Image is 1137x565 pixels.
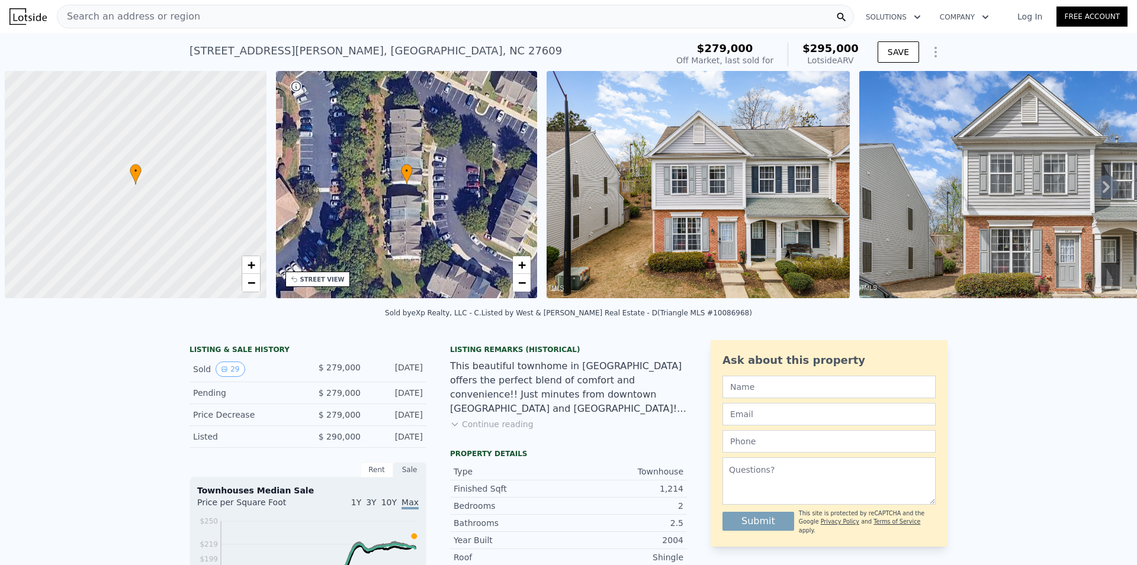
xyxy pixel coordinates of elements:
[193,409,298,421] div: Price Decrease
[402,498,419,509] span: Max
[401,164,413,185] div: •
[393,462,426,477] div: Sale
[697,42,753,54] span: $279,000
[130,164,142,185] div: •
[722,376,936,398] input: Name
[319,432,361,441] span: $ 290,000
[370,409,423,421] div: [DATE]
[930,7,998,28] button: Company
[200,555,218,563] tspan: $199
[547,71,850,298] img: Sale: 143184176 Parcel: 119664075
[247,275,255,290] span: −
[568,466,683,477] div: Townhouse
[130,166,142,176] span: •
[370,361,423,377] div: [DATE]
[189,345,426,357] div: LISTING & SALE HISTORY
[197,496,308,515] div: Price per Square Foot
[513,256,531,274] a: Zoom in
[9,8,47,25] img: Lotside
[366,498,376,507] span: 3Y
[381,498,397,507] span: 10Y
[568,517,683,529] div: 2.5
[319,410,361,419] span: $ 279,000
[200,540,218,548] tspan: $219
[821,518,859,525] a: Privacy Policy
[518,257,526,272] span: +
[189,43,562,59] div: [STREET_ADDRESS][PERSON_NAME] , [GEOGRAPHIC_DATA] , NC 27609
[247,257,255,272] span: +
[360,462,393,477] div: Rent
[197,485,419,496] div: Townhouses Median Sale
[568,534,683,546] div: 2004
[454,534,568,546] div: Year Built
[242,256,260,274] a: Zoom in
[200,517,218,525] tspan: $250
[856,7,930,28] button: Solutions
[385,309,481,317] div: Sold by eXp Realty, LLC - C .
[722,403,936,425] input: Email
[722,430,936,453] input: Phone
[450,345,687,354] div: Listing Remarks (Historical)
[568,500,683,512] div: 2
[401,166,413,176] span: •
[802,54,859,66] div: Lotside ARV
[193,387,298,399] div: Pending
[216,361,245,377] button: View historical data
[450,418,534,430] button: Continue reading
[450,359,687,416] div: This beautiful townhome in [GEOGRAPHIC_DATA] offers the perfect blend of comfort and convenience!...
[924,40,947,64] button: Show Options
[319,363,361,372] span: $ 279,000
[454,500,568,512] div: Bedrooms
[370,431,423,443] div: [DATE]
[481,309,752,317] div: Listed by West & [PERSON_NAME] Real Estate - D (Triangle MLS #10086968)
[319,388,361,398] span: $ 279,000
[676,54,773,66] div: Off Market, last sold for
[450,449,687,459] div: Property details
[370,387,423,399] div: [DATE]
[193,361,298,377] div: Sold
[513,274,531,292] a: Zoom out
[193,431,298,443] div: Listed
[454,466,568,477] div: Type
[454,517,568,529] div: Bathrooms
[1056,7,1128,27] a: Free Account
[351,498,361,507] span: 1Y
[722,352,936,369] div: Ask about this property
[242,274,260,292] a: Zoom out
[518,275,526,290] span: −
[568,551,683,563] div: Shingle
[568,483,683,495] div: 1,214
[454,551,568,563] div: Roof
[57,9,200,24] span: Search an address or region
[300,275,345,284] div: STREET VIEW
[802,42,859,54] span: $295,000
[454,483,568,495] div: Finished Sqft
[722,512,794,531] button: Submit
[1003,11,1056,22] a: Log In
[878,41,919,63] button: SAVE
[873,518,920,525] a: Terms of Service
[799,509,936,535] div: This site is protected by reCAPTCHA and the Google and apply.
